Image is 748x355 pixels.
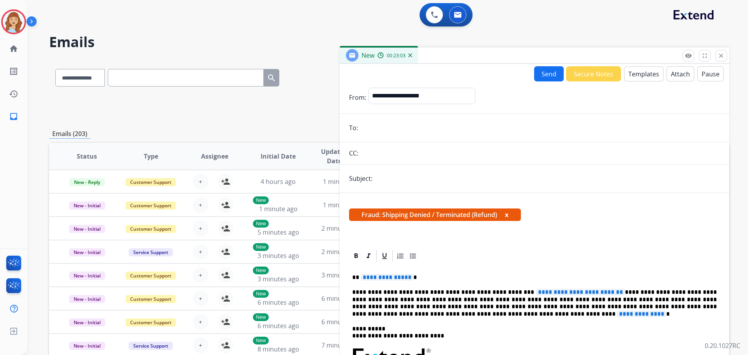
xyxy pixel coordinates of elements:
span: 1 minute ago [259,205,298,213]
mat-icon: history [9,89,18,99]
button: Pause [697,66,724,81]
span: 6 minutes ago [321,294,363,303]
p: From: [349,93,366,102]
span: + [199,270,202,280]
mat-icon: person_add [221,224,230,233]
mat-icon: inbox [9,112,18,121]
span: Updated Date [317,147,352,166]
p: To: [349,123,358,132]
p: New [253,313,269,321]
span: Service Support [129,248,173,256]
span: New - Initial [69,225,105,233]
mat-icon: remove_red_eye [685,52,692,59]
p: Emails (203) [49,129,90,139]
span: 3 minutes ago [258,275,299,283]
span: 5 minutes ago [258,228,299,237]
span: Customer Support [125,201,176,210]
span: Customer Support [125,318,176,327]
mat-icon: list_alt [9,67,18,76]
span: Initial Date [261,152,296,161]
mat-icon: home [9,44,18,53]
p: CC: [349,148,358,158]
span: New - Reply [69,178,105,186]
div: Bold [350,250,362,262]
mat-icon: close [718,52,725,59]
mat-icon: person_add [221,294,230,303]
p: New [253,243,269,251]
button: Send [534,66,564,81]
div: Italic [363,250,374,262]
span: + [199,341,202,350]
button: + [193,174,208,189]
mat-icon: fullscreen [701,52,708,59]
p: Subject: [349,174,372,183]
p: New [253,290,269,298]
img: avatar [3,11,25,33]
mat-icon: person_add [221,177,230,186]
span: Customer Support [125,272,176,280]
button: + [193,314,208,330]
span: Status [77,152,97,161]
p: New [253,196,269,204]
span: New - Initial [69,272,105,280]
span: New - Initial [69,318,105,327]
span: New [362,51,374,60]
div: Ordered List [395,250,406,262]
p: New [253,337,269,344]
span: 2 minutes ago [321,224,363,233]
mat-icon: person_add [221,317,230,327]
span: New - Initial [69,295,105,303]
mat-icon: person_add [221,270,230,280]
span: 8 minutes ago [258,345,299,353]
span: + [199,317,202,327]
span: Customer Support [125,295,176,303]
button: + [193,337,208,353]
span: New - Initial [69,342,105,350]
span: Type [144,152,158,161]
h2: Emails [49,34,729,50]
div: Bullet List [407,250,419,262]
span: 00:23:03 [387,53,406,59]
mat-icon: person_add [221,341,230,350]
button: Attach [667,66,694,81]
span: + [199,224,202,233]
span: 3 minutes ago [258,251,299,260]
span: New - Initial [69,201,105,210]
button: + [193,197,208,213]
span: Customer Support [125,178,176,186]
span: + [199,294,202,303]
mat-icon: person_add [221,200,230,210]
span: Customer Support [125,225,176,233]
mat-icon: search [267,73,276,83]
span: 3 minutes ago [321,271,363,279]
span: + [199,200,202,210]
span: Assignee [201,152,228,161]
button: Templates [624,66,663,81]
span: 1 minute ago [323,177,362,186]
span: New - Initial [69,248,105,256]
p: New [253,220,269,228]
span: 6 minutes ago [258,298,299,307]
p: New [253,267,269,274]
button: + [193,291,208,306]
button: + [193,244,208,260]
p: 0.20.1027RC [705,341,740,350]
button: Secure Notes [566,66,621,81]
span: + [199,247,202,256]
div: Underline [379,250,390,262]
button: + [193,221,208,236]
button: x [505,210,508,219]
span: 4 hours ago [261,177,296,186]
span: Fraud: Shipping Denied / Terminated (Refund) [349,208,521,221]
span: + [199,177,202,186]
span: 6 minutes ago [321,318,363,326]
span: 6 minutes ago [258,321,299,330]
span: Service Support [129,342,173,350]
mat-icon: person_add [221,247,230,256]
span: 2 minutes ago [321,247,363,256]
span: 7 minutes ago [321,341,363,350]
span: 1 minute ago [323,201,362,209]
button: + [193,267,208,283]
